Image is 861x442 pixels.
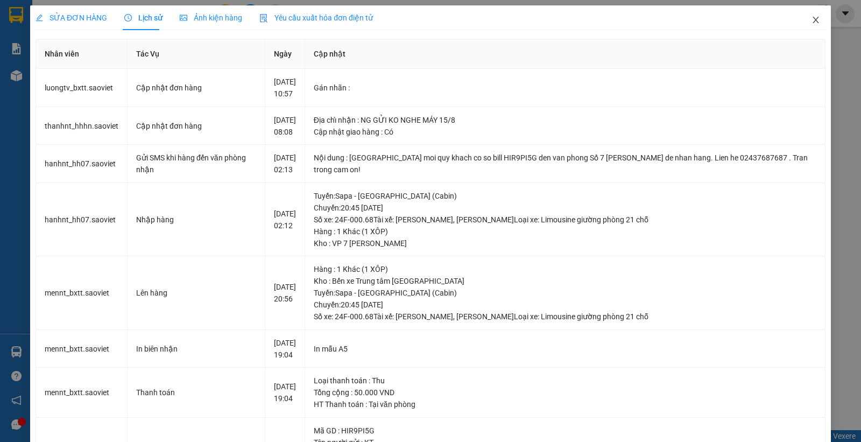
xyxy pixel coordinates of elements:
[314,126,816,138] div: Cập nhật giao hàng : Có
[136,214,256,226] div: Nhập hàng
[36,69,128,107] td: luongtv_bxtt.saoviet
[314,398,816,410] div: HT Thanh toán : Tại văn phòng
[36,368,128,418] td: mennt_bxtt.saoviet
[36,145,128,183] td: hanhnt_hh07.saoviet
[314,387,816,398] div: Tổng cộng : 50.000 VND
[180,13,242,22] span: Ảnh kiện hàng
[36,183,128,257] td: hanhnt_hh07.saoviet
[305,39,825,69] th: Cập nhật
[314,263,816,275] div: Hàng : 1 Khác (1 XÔP)
[314,190,816,226] div: Tuyến : Sapa - [GEOGRAPHIC_DATA] (Cabin) Chuyến: 20:45 [DATE] Số xe: 24F-000.68 Tài xế: [PERSON_N...
[265,39,305,69] th: Ngày
[314,425,816,437] div: Mã GD : HIR9PI5G
[136,152,256,176] div: Gửi SMS khi hàng đến văn phòng nhận
[259,14,268,23] img: icon
[314,114,816,126] div: Địa chỉ nhận : NG GỬI KO NGHE MÁY 15/8
[314,275,816,287] div: Kho : Bến xe Trung tâm [GEOGRAPHIC_DATA]
[259,13,373,22] span: Yêu cầu xuất hóa đơn điện tử
[314,82,816,94] div: Gán nhãn :
[274,337,296,361] div: [DATE] 19:04
[801,5,831,36] button: Close
[136,343,256,355] div: In biên nhận
[124,14,132,22] span: clock-circle
[36,330,128,368] td: mennt_bxtt.saoviet
[314,226,816,237] div: Hàng : 1 Khác (1 XÔP)
[314,287,816,322] div: Tuyến : Sapa - [GEOGRAPHIC_DATA] (Cabin) Chuyến: 20:45 [DATE] Số xe: 24F-000.68 Tài xế: [PERSON_N...
[36,14,43,22] span: edit
[136,120,256,132] div: Cập nhật đơn hàng
[36,39,128,69] th: Nhân viên
[274,281,296,305] div: [DATE] 20:56
[180,14,187,22] span: picture
[124,13,163,22] span: Lịch sử
[128,39,265,69] th: Tác Vụ
[136,287,256,299] div: Lên hàng
[136,82,256,94] div: Cập nhật đơn hàng
[274,152,296,176] div: [DATE] 02:13
[36,256,128,330] td: mennt_bxtt.saoviet
[274,381,296,404] div: [DATE] 19:04
[314,343,816,355] div: In mẫu A5
[314,375,816,387] div: Loại thanh toán : Thu
[314,152,816,176] div: Nội dung : [GEOGRAPHIC_DATA] moi quy khach co so bill HIR9PI5G den van phong Số 7 [PERSON_NAME] d...
[274,76,296,100] div: [DATE] 10:57
[314,237,816,249] div: Kho : VP 7 [PERSON_NAME]
[36,107,128,145] td: thanhnt_hhhn.saoviet
[811,16,820,24] span: close
[274,114,296,138] div: [DATE] 08:08
[136,387,256,398] div: Thanh toán
[36,13,107,22] span: SỬA ĐƠN HÀNG
[274,208,296,231] div: [DATE] 02:12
